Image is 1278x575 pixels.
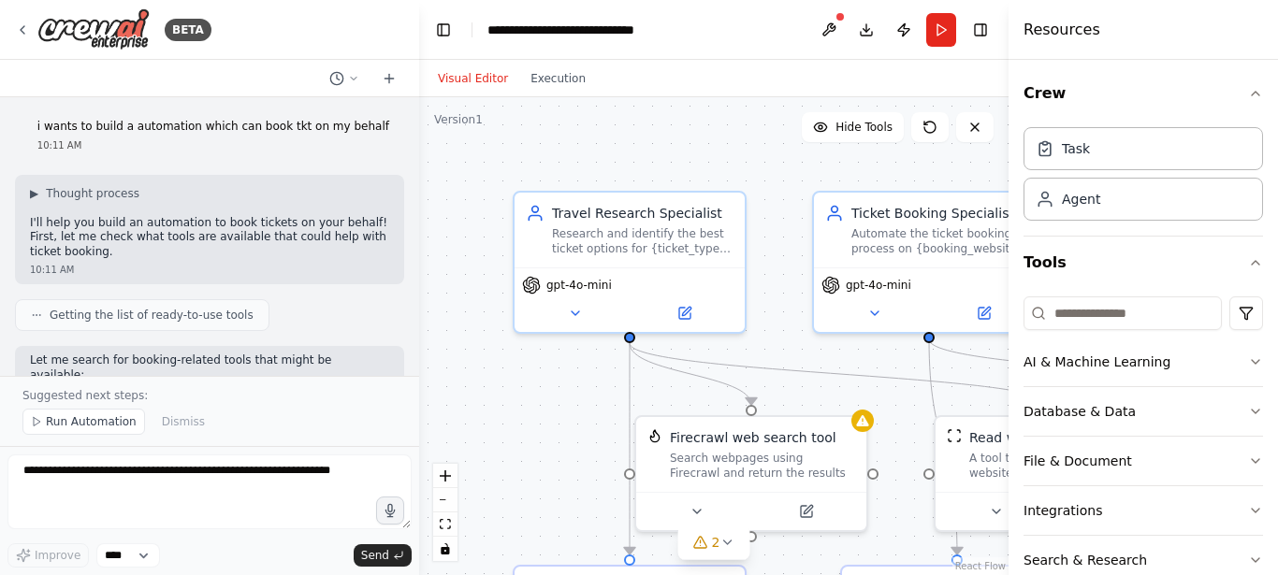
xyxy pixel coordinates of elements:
[513,191,747,334] div: Travel Research SpecialistResearch and identify the best ticket options for {ticket_type} based o...
[30,186,38,201] span: ▶
[433,512,457,537] button: fit view
[552,226,733,256] div: Research and identify the best ticket options for {ticket_type} based on {preferences} including ...
[1062,190,1100,208] div: Agent
[1024,120,1263,236] div: Crew
[1024,437,1263,485] button: File & Document
[670,451,855,481] div: Search webpages using Firecrawl and return the results
[969,451,1155,481] div: A tool that can be used to read a website content.
[753,500,859,523] button: Open in side panel
[46,414,137,429] span: Run Automation
[969,428,1111,447] div: Read website content
[812,191,1046,334] div: Ticket Booking SpecialistAutomate the ticket booking process on {booking_website} for {ticket_typ...
[37,8,150,50] img: Logo
[634,415,868,532] div: FirecrawlSearchToolFirecrawl web search toolSearch webpages using Firecrawl and return the results
[670,428,836,447] div: Firecrawl web search tool
[50,308,254,323] span: Getting the list of ready-to-use tools
[1024,67,1263,120] button: Crew
[376,496,404,525] button: Click to speak your automation idea
[620,343,761,405] g: Edge from 939f1b01-7262-4007-b980-4b8581bf8da4 to 9be724e6-28ac-49ca-aeb8-787444eb5868
[7,543,89,568] button: Improve
[934,415,1168,532] div: ScrapeWebsiteToolRead website contentA tool that can be used to read a website content.
[851,204,1033,223] div: Ticket Booking Specialist
[30,216,389,260] p: I'll help you build an automation to book tickets on your behalf! First, let me check what tools ...
[433,464,457,488] button: zoom in
[22,388,397,403] p: Suggested next steps:
[931,302,1037,324] button: Open in side panel
[1024,19,1100,41] h4: Resources
[152,409,214,435] button: Dismiss
[30,263,389,277] div: 10:11 AM
[920,339,966,554] g: Edge from 875e8f0f-2c79-4d4c-bfe6-ed04a70d26f9 to 970cd4f4-4604-423d-815e-02d681dc6516
[354,544,412,567] button: Send
[30,353,389,382] p: Let me search for booking-related tools that might be available:
[546,278,612,293] span: gpt-4o-mini
[1024,387,1263,436] button: Database & Data
[552,204,733,223] div: Travel Research Specialist
[1024,338,1263,386] button: AI & Machine Learning
[433,537,457,561] button: toggle interactivity
[678,525,750,560] button: 2
[947,428,962,443] img: ScrapeWebsiteTool
[712,533,720,552] span: 2
[967,17,994,43] button: Hide right sidebar
[1024,237,1263,289] button: Tools
[35,548,80,563] span: Improve
[620,343,1060,405] g: Edge from 939f1b01-7262-4007-b980-4b8581bf8da4 to c6ad2f89-b2d3-4333-b5ca-092f91fc3673
[851,226,1033,256] div: Automate the ticket booking process on {booking_website} for {ticket_type} using the selected opt...
[835,120,893,135] span: Hide Tools
[846,278,911,293] span: gpt-4o-mini
[22,409,145,435] button: Run Automation
[361,548,389,563] span: Send
[487,21,634,39] nav: breadcrumb
[37,120,389,135] p: i wants to build a automation which can book tkt on my behalf
[1024,486,1263,535] button: Integrations
[37,138,389,152] div: 10:11 AM
[434,112,483,127] div: Version 1
[427,67,519,90] button: Visual Editor
[433,488,457,512] button: zoom out
[165,19,211,41] div: BETA
[433,464,457,561] div: React Flow controls
[162,414,205,429] span: Dismiss
[374,67,404,90] button: Start a new chat
[647,428,662,443] img: FirecrawlSearchTool
[322,67,367,90] button: Switch to previous chat
[632,302,737,324] button: Open in side panel
[955,561,1006,571] a: React Flow attribution
[430,17,457,43] button: Hide left sidebar
[519,67,597,90] button: Execution
[802,112,904,142] button: Hide Tools
[1062,139,1090,158] div: Task
[30,186,139,201] button: ▶Thought process
[46,186,139,201] span: Thought process
[620,343,639,554] g: Edge from 939f1b01-7262-4007-b980-4b8581bf8da4 to 3da4bf94-45dd-43f2-9f66-1412dba71b19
